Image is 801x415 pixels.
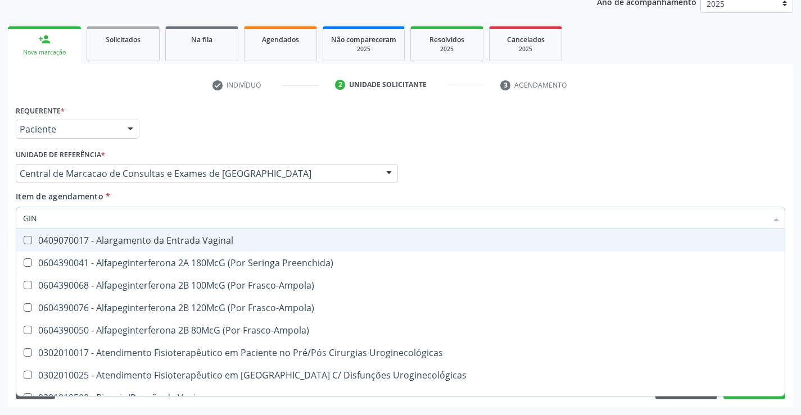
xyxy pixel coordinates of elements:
div: Unidade solicitante [349,80,427,90]
label: Unidade de referência [16,147,105,164]
div: 2025 [497,45,554,53]
div: 2025 [331,45,396,53]
div: 0604390068 - Alfapeginterferona 2B 100McG (Por Frasco-Ampola) [23,281,778,290]
input: Buscar por procedimentos [23,207,767,229]
span: Na fila [191,35,212,44]
span: Solicitados [106,35,141,44]
span: Item de agendamento [16,191,103,202]
div: 0302010025 - Atendimento Fisioterapêutico em [GEOGRAPHIC_DATA] C/ Disfunções Uroginecológicas [23,371,778,380]
div: Nova marcação [16,48,73,57]
span: Paciente [20,124,116,135]
div: person_add [38,33,51,45]
div: 0302010017 - Atendimento Fisioterapêutico em Paciente no Pré/Pós Cirurgias Uroginecológicas [23,348,778,357]
span: Central de Marcacao de Consultas e Exames de [GEOGRAPHIC_DATA] [20,168,375,179]
div: 0604390050 - Alfapeginterferona 2B 80McG (Por Frasco-Ampola) [23,326,778,335]
span: Cancelados [507,35,545,44]
div: 0604390041 - Alfapeginterferona 2A 180McG (Por Seringa Preenchida) [23,258,778,267]
div: 2025 [419,45,475,53]
span: Não compareceram [331,35,396,44]
span: Resolvidos [429,35,464,44]
div: 0604390076 - Alfapeginterferona 2B 120McG (Por Frasco-Ampola) [23,303,778,312]
div: 2 [335,80,345,90]
div: 0409070017 - Alargamento da Entrada Vaginal [23,236,778,245]
div: 0201010500 - Biopsia/Punção de Vagina [23,393,778,402]
span: Agendados [262,35,299,44]
label: Requerente [16,102,65,120]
